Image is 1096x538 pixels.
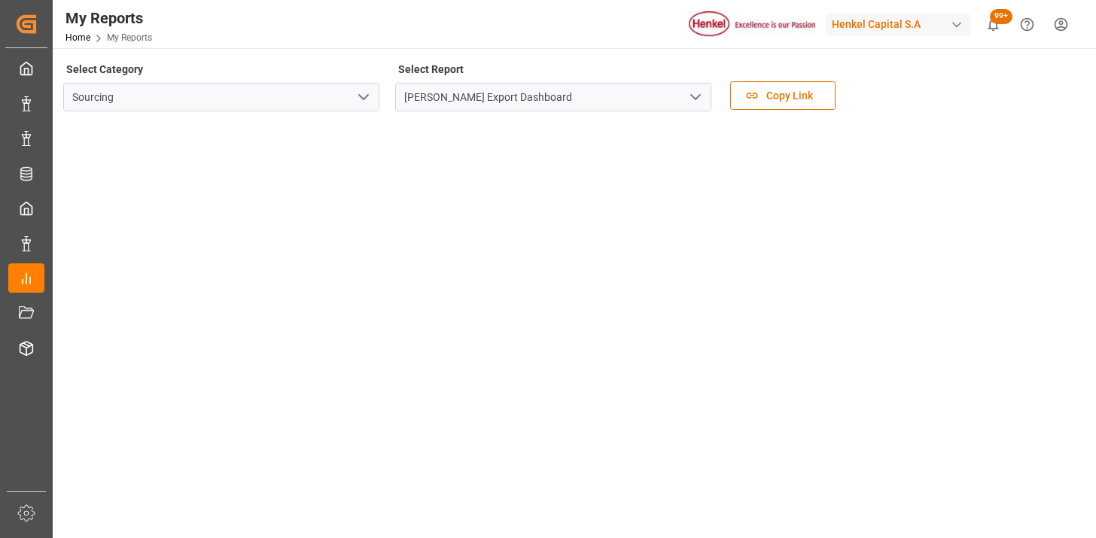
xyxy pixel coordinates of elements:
[65,7,152,29] div: My Reports
[1010,8,1044,41] button: Help Center
[683,86,706,109] button: open menu
[826,10,976,38] button: Henkel Capital S.A
[63,59,145,80] label: Select Category
[63,83,379,111] input: Type to search/select
[730,81,836,110] button: Copy Link
[65,32,90,43] a: Home
[395,83,711,111] input: Type to search/select
[976,8,1010,41] button: show 100 new notifications
[826,14,970,35] div: Henkel Capital S.A
[352,86,374,109] button: open menu
[689,11,815,38] img: Henkel%20logo.jpg_1689854090.jpg
[990,9,1012,24] span: 99+
[395,59,466,80] label: Select Report
[759,88,820,104] span: Copy Link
